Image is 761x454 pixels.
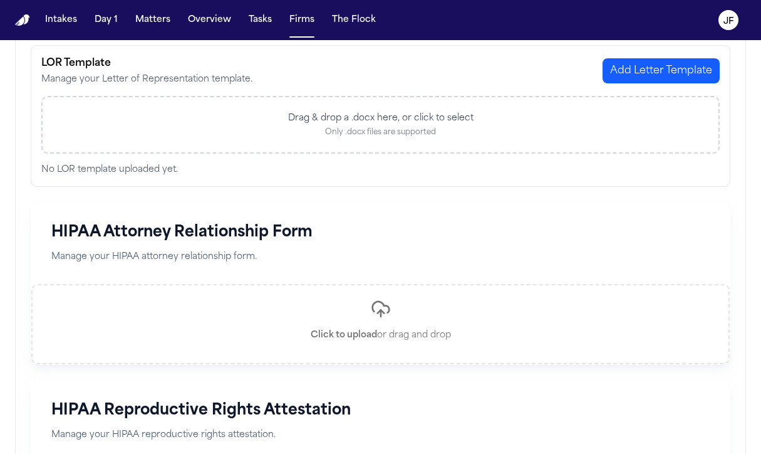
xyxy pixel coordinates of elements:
span: Click to upload [311,330,377,340]
h1: HIPAA Reproductive Rights Attestation [51,401,710,421]
div: Upload LOR template [41,96,720,154]
div: Drag & drop a .docx here, or click to select [58,112,703,125]
button: Day 1 [90,9,123,31]
button: Tasks [244,9,277,31]
button: Overview [183,9,236,31]
a: Home [15,14,30,26]
div: Only .docx files are supported [58,127,703,137]
p: No LOR template uploaded yet. [41,164,720,176]
img: Finch Logo [15,14,30,26]
button: The Flock [327,9,381,31]
p: Manage your HIPAA attorney relationship form. [51,250,710,265]
button: Firms [284,9,319,31]
p: or drag and drop [311,329,451,342]
p: Manage your HIPAA reproductive rights attestation. [51,428,710,443]
h1: HIPAA Attorney Relationship Form [51,223,710,243]
button: Intakes [40,9,82,31]
button: Add Letter Template [603,58,720,83]
h3: LOR Template [41,56,252,71]
button: Matters [130,9,175,31]
p: Manage your Letter of Representation template. [41,73,252,86]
